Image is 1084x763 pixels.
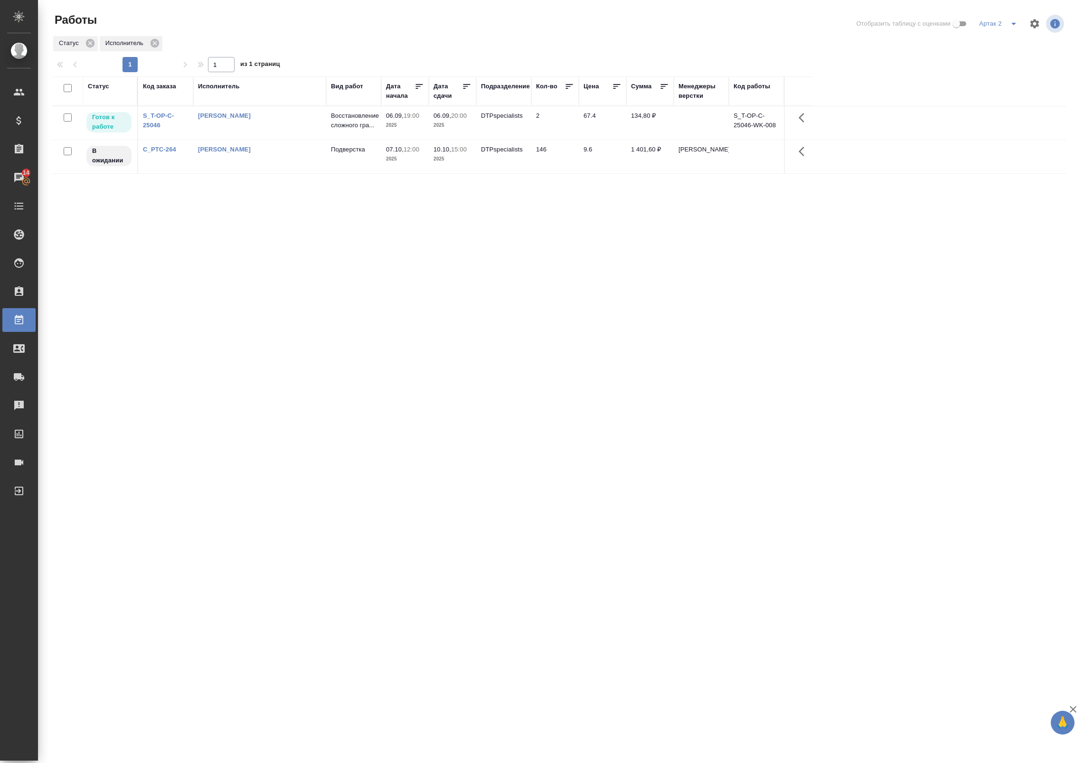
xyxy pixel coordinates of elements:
a: 14 [2,166,36,189]
div: Вид работ [331,82,363,91]
p: Восстановление сложного гра... [331,111,377,130]
p: 06.09, [386,112,404,119]
div: Цена [584,82,599,91]
p: 20:00 [451,112,467,119]
div: Исполнитель может приступить к работе [85,111,132,133]
div: Статус [88,82,109,91]
div: Менеджеры верстки [679,82,724,101]
p: 19:00 [404,112,419,119]
button: 🙏 [1051,711,1075,735]
p: Исполнитель [105,38,147,48]
td: 2 [531,106,579,140]
span: Посмотреть информацию [1046,15,1066,33]
td: 1 401,60 ₽ [626,140,674,173]
td: 146 [531,140,579,173]
a: [PERSON_NAME] [198,146,251,153]
td: 134,80 ₽ [626,106,674,140]
div: Исполнитель назначен, приступать к работе пока рано [85,145,132,167]
td: DTPspecialists [476,106,531,140]
a: S_T-OP-C-25046 [143,112,174,129]
td: DTPspecialists [476,140,531,173]
p: 2025 [386,154,424,164]
p: 06.09, [434,112,451,119]
p: 2025 [434,154,471,164]
p: Готов к работе [92,113,126,132]
button: Здесь прячутся важные кнопки [793,140,816,163]
span: Работы [52,12,97,28]
button: Здесь прячутся важные кнопки [793,106,816,129]
div: Исполнитель [100,36,162,51]
div: Код работы [734,82,770,91]
span: 🙏 [1055,713,1071,733]
p: В ожидании [92,146,126,165]
div: Исполнитель [198,82,240,91]
div: split button [977,16,1023,31]
span: из 1 страниц [240,58,280,72]
span: 14 [17,168,35,178]
div: Статус [53,36,98,51]
p: 07.10, [386,146,404,153]
div: Дата сдачи [434,82,462,101]
p: Статус [59,38,82,48]
td: 9.6 [579,140,626,173]
span: Отобразить таблицу с оценками [856,19,951,28]
p: 2025 [386,121,424,130]
p: 15:00 [451,146,467,153]
p: 10.10, [434,146,451,153]
a: [PERSON_NAME] [198,112,251,119]
div: Сумма [631,82,651,91]
p: 12:00 [404,146,419,153]
p: 2025 [434,121,471,130]
td: 67.4 [579,106,626,140]
td: S_T-OP-C-25046-WK-008 [729,106,784,140]
div: Кол-во [536,82,557,91]
span: Настроить таблицу [1023,12,1046,35]
div: Дата начала [386,82,415,101]
p: Подверстка [331,145,377,154]
div: Подразделение [481,82,530,91]
a: C_PTC-264 [143,146,176,153]
div: Код заказа [143,82,176,91]
p: [PERSON_NAME] [679,145,724,154]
